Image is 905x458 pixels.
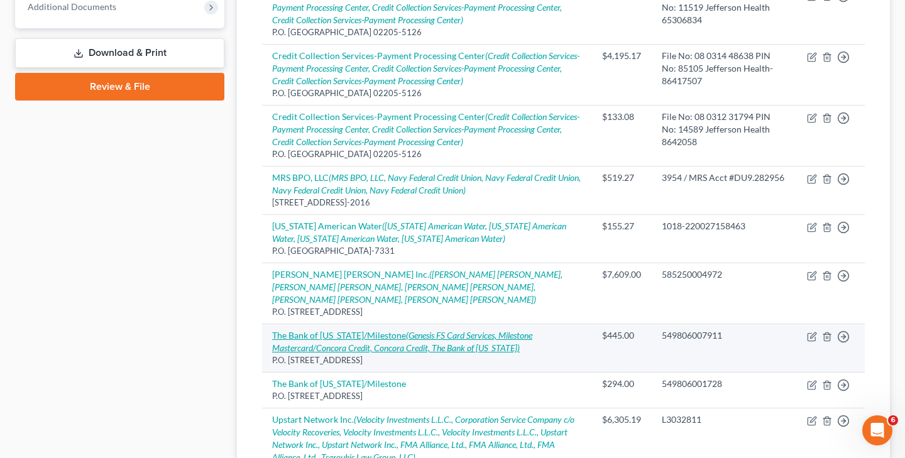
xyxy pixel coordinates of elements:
a: The Bank of [US_STATE]/Milestone [272,378,406,389]
a: Credit Collection Services-Payment Processing Center(Credit Collection Services-Payment Processin... [272,50,579,86]
div: P.O. [GEOGRAPHIC_DATA] 02205-5126 [272,26,582,38]
span: Additional Documents [28,1,116,12]
div: $133.08 [602,111,642,123]
div: $4,195.17 [602,50,642,62]
div: P.O. [STREET_ADDRESS] [272,354,582,366]
div: [STREET_ADDRESS]-2016 [272,197,582,209]
div: $155.27 [602,220,642,232]
div: $445.00 [602,329,642,342]
div: 549806007911 [662,329,787,342]
i: (Credit Collection Services-Payment Processing Center, Credit Collection Services-Payment Process... [272,111,579,147]
div: $6,305.19 [602,413,642,426]
div: $7,609.00 [602,268,642,281]
i: (MRS BPO, LLC, Navy Federal Credit Union, Navy Federal Credit Union, Navy Federal Credit Union, N... [272,172,581,195]
span: 6 [888,415,898,425]
div: 549806001728 [662,378,787,390]
a: MRS BPO, LLC(MRS BPO, LLC, Navy Federal Credit Union, Navy Federal Credit Union, Navy Federal Cre... [272,172,581,195]
div: P.O. [GEOGRAPHIC_DATA] 02205-5126 [272,148,582,160]
div: 585250004972 [662,268,787,281]
a: [US_STATE] American Water([US_STATE] American Water, [US_STATE] American Water, [US_STATE] Americ... [272,221,566,244]
a: [PERSON_NAME] [PERSON_NAME] Inc.([PERSON_NAME] [PERSON_NAME], [PERSON_NAME] [PERSON_NAME], [PERSO... [272,269,562,305]
div: L3032811 [662,413,787,426]
div: File No: 08 0312 31794 PIN No: 14589 Jefferson Health 8642058 [662,111,787,148]
div: P.O. [STREET_ADDRESS] [272,390,582,402]
div: P.O. [GEOGRAPHIC_DATA] 02205-5126 [272,87,582,99]
a: The Bank of [US_STATE]/Milestone(Genesis FS Card Services, Milestone Mastercard/Concora Credit, C... [272,330,532,353]
a: Download & Print [15,38,224,68]
a: Review & File [15,73,224,101]
i: ([US_STATE] American Water, [US_STATE] American Water, [US_STATE] American Water, [US_STATE] Amer... [272,221,566,244]
div: 3954 / MRS Acct #DU9.282956 [662,172,787,184]
div: $294.00 [602,378,642,390]
div: P.O. [GEOGRAPHIC_DATA]-7331 [272,245,582,257]
iframe: Intercom live chat [862,415,892,445]
a: Credit Collection Services-Payment Processing Center(Credit Collection Services-Payment Processin... [272,111,579,147]
i: ([PERSON_NAME] [PERSON_NAME], [PERSON_NAME] [PERSON_NAME], [PERSON_NAME] [PERSON_NAME], [PERSON_N... [272,269,562,305]
i: (Credit Collection Services-Payment Processing Center, Credit Collection Services-Payment Process... [272,50,579,86]
div: File No: 08 0314 48638 PIN No: 85105 Jefferson Health-86417507 [662,50,787,87]
div: 1018-220027158463 [662,220,787,232]
div: P.O. [STREET_ADDRESS] [272,306,582,318]
div: $519.27 [602,172,642,184]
